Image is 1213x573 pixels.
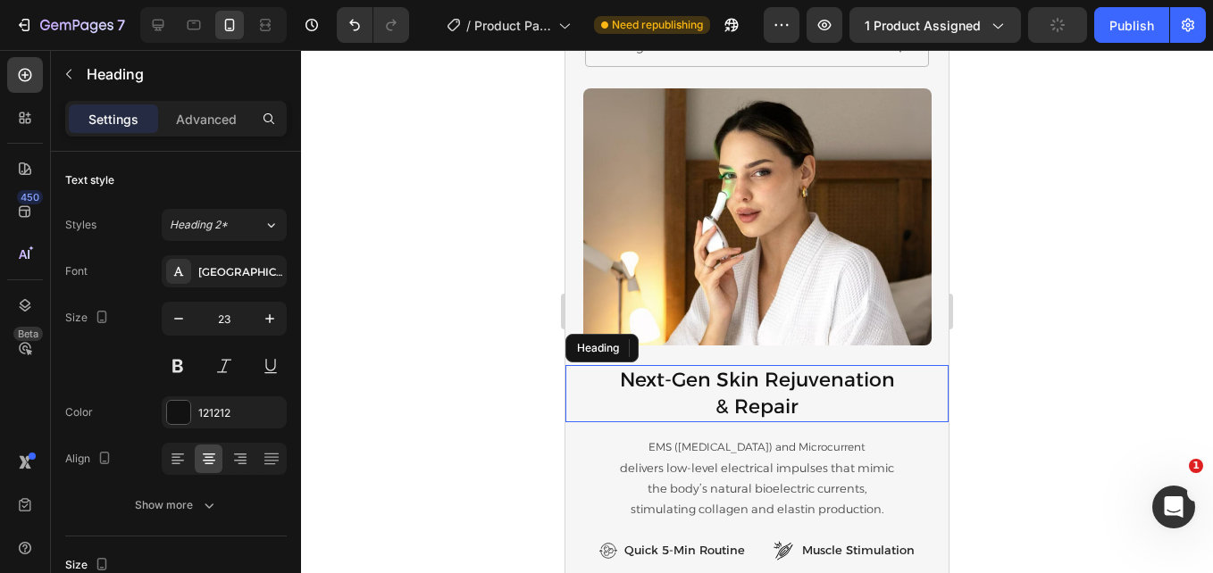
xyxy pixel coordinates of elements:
span: / [466,16,471,35]
div: Color [65,404,93,420]
iframe: Design area [565,50,949,573]
p: Heading [87,63,280,85]
div: Undo/Redo [337,7,409,43]
div: Styles [65,217,96,233]
div: Publish [1109,16,1154,35]
div: 450 [17,190,43,204]
span: Need republishing [612,17,703,33]
button: 1 product assigned [849,7,1021,43]
span: 1 product assigned [865,16,981,35]
div: [GEOGRAPHIC_DATA] [198,264,282,280]
span: Heading 2* [170,217,228,233]
div: Align [65,447,115,471]
span: 1 [1189,459,1203,473]
div: Text style [65,172,114,188]
iframe: Intercom live chat [1152,486,1195,528]
div: Font [65,263,88,279]
div: 121212 [198,405,282,421]
button: 7 [7,7,133,43]
button: Heading 2* [162,209,287,241]
p: Settings [88,110,138,129]
span: Product Page - [DATE] 19:58:38 [474,16,551,35]
button: Publish [1094,7,1169,43]
div: Show more [135,496,218,514]
div: Size [65,306,113,330]
p: Advanced [176,110,237,129]
p: 7 [117,14,125,36]
button: Show more [65,489,287,521]
div: Beta [13,327,43,341]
